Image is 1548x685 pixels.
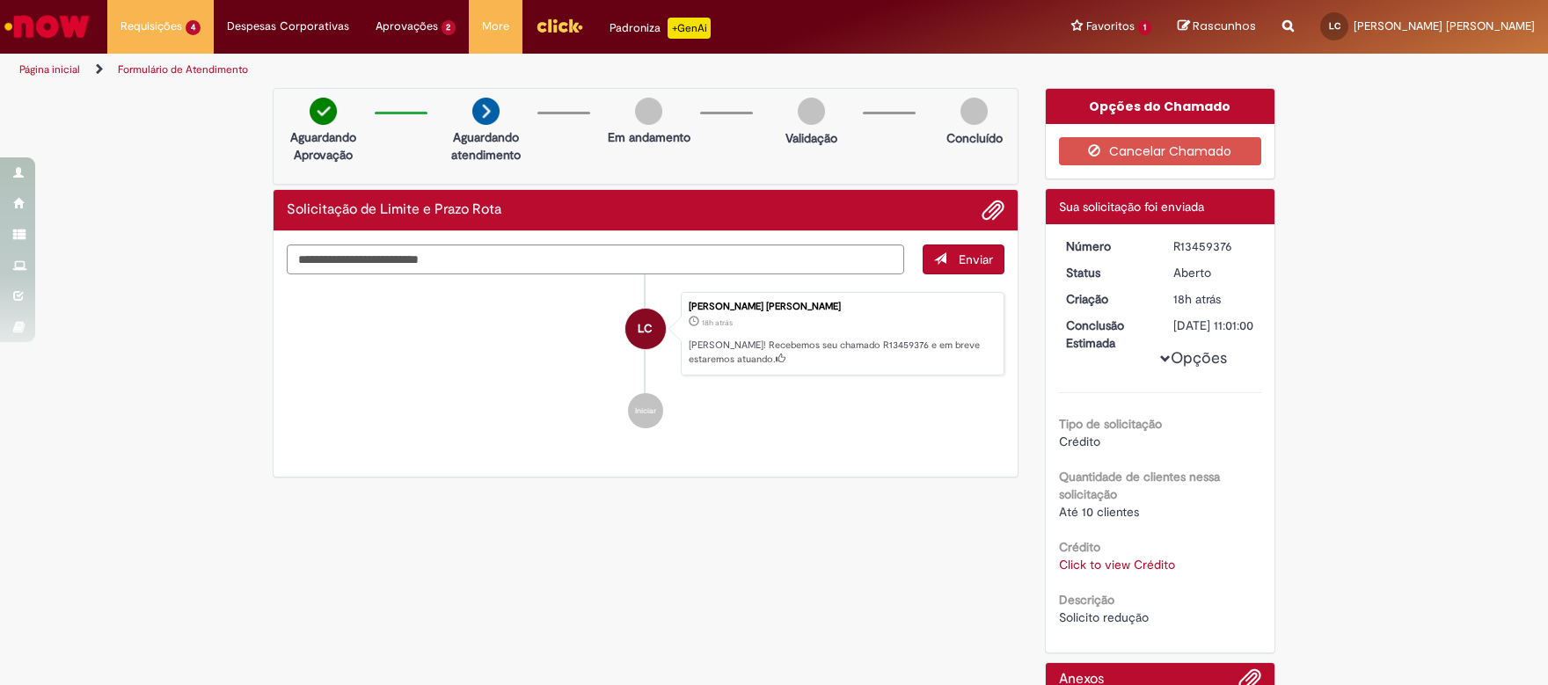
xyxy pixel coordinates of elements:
[1059,199,1204,215] span: Sua solicitação foi enviada
[1086,18,1135,35] span: Favoritos
[1059,469,1220,502] b: Quantidade de clientes nessa solicitação
[635,98,662,125] img: img-circle-grey.png
[1173,290,1255,308] div: 28/08/2025 17:00:56
[482,18,509,35] span: More
[472,98,500,125] img: arrow-next.png
[1059,557,1175,572] a: Click to view Crédito
[287,274,1004,447] ul: Histórico de tíquete
[120,18,182,35] span: Requisições
[625,309,666,349] div: Leandro Sturzeneker Costa
[1059,504,1139,520] span: Até 10 clientes
[1173,291,1221,307] span: 18h atrás
[1059,609,1149,625] span: Solicito redução
[1173,291,1221,307] time: 28/08/2025 17:00:56
[1059,434,1100,449] span: Crédito
[118,62,248,77] a: Formulário de Atendimento
[608,128,690,146] p: Em andamento
[1059,539,1100,555] b: Crédito
[1173,317,1255,334] div: [DATE] 11:01:00
[702,317,733,328] span: 18h atrás
[1173,237,1255,255] div: R13459376
[1193,18,1256,34] span: Rascunhos
[689,339,995,366] p: [PERSON_NAME]! Recebemos seu chamado R13459376 e em breve estaremos atuando.
[610,18,711,39] div: Padroniza
[1329,20,1340,32] span: LC
[1059,137,1262,165] button: Cancelar Chamado
[536,12,583,39] img: click_logo_yellow_360x200.png
[1053,317,1161,352] dt: Conclusão Estimada
[798,98,825,125] img: img-circle-grey.png
[310,98,337,125] img: check-circle-green.png
[1059,416,1162,432] b: Tipo de solicitação
[13,54,1019,86] ul: Trilhas de página
[1059,592,1114,608] b: Descrição
[1178,18,1256,35] a: Rascunhos
[785,129,837,147] p: Validação
[638,308,653,350] span: LC
[443,128,529,164] p: Aguardando atendimento
[923,244,1004,274] button: Enviar
[1138,20,1151,35] span: 1
[668,18,711,39] p: +GenAi
[442,20,456,35] span: 2
[287,244,904,274] textarea: Digite sua mensagem aqui...
[689,302,995,312] div: [PERSON_NAME] [PERSON_NAME]
[1354,18,1535,33] span: [PERSON_NAME] [PERSON_NAME]
[1053,237,1161,255] dt: Número
[287,202,501,218] h2: Solicitação de Limite e Prazo Rota Histórico de tíquete
[186,20,201,35] span: 4
[227,18,349,35] span: Despesas Corporativas
[959,251,993,267] span: Enviar
[1046,89,1275,124] div: Opções do Chamado
[281,128,366,164] p: Aguardando Aprovação
[19,62,80,77] a: Página inicial
[960,98,988,125] img: img-circle-grey.png
[1173,264,1255,281] div: Aberto
[1053,264,1161,281] dt: Status
[1053,290,1161,308] dt: Criação
[982,199,1004,222] button: Adicionar anexos
[946,129,1003,147] p: Concluído
[2,9,92,44] img: ServiceNow
[287,292,1004,376] li: Leandro Sturzeneker Costa
[702,317,733,328] time: 28/08/2025 17:00:56
[376,18,438,35] span: Aprovações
